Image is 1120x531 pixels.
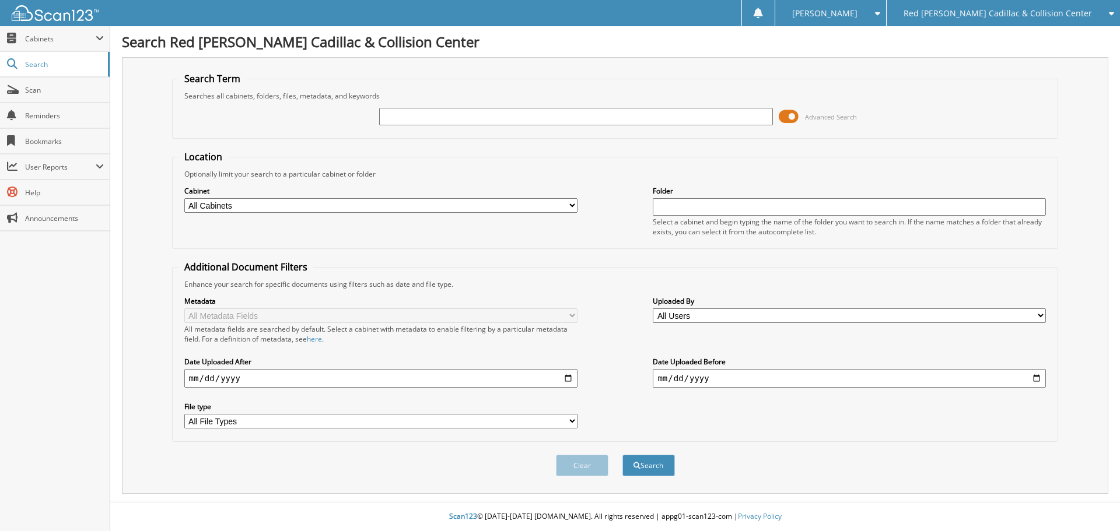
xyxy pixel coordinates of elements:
span: Cabinets [25,34,96,44]
span: [PERSON_NAME] [792,10,857,17]
label: Uploaded By [653,296,1046,306]
button: Clear [556,455,608,476]
span: Scan [25,85,104,95]
a: here [307,334,322,344]
span: Reminders [25,111,104,121]
div: All metadata fields are searched by default. Select a cabinet with metadata to enable filtering b... [184,324,577,344]
input: end [653,369,1046,388]
label: Folder [653,186,1046,196]
legend: Additional Document Filters [178,261,313,273]
img: scan123-logo-white.svg [12,5,99,21]
div: © [DATE]-[DATE] [DOMAIN_NAME]. All rights reserved | appg01-scan123-com | [110,502,1120,531]
span: Search [25,59,102,69]
span: User Reports [25,162,96,172]
legend: Search Term [178,72,246,85]
legend: Location [178,150,228,163]
div: Select a cabinet and begin typing the name of the folder you want to search in. If the name match... [653,217,1046,237]
label: Cabinet [184,186,577,196]
span: Advanced Search [805,112,857,121]
a: Privacy Policy [738,511,782,521]
div: Searches all cabinets, folders, files, metadata, and keywords [178,91,1052,101]
label: Date Uploaded Before [653,357,1046,367]
span: Red [PERSON_NAME] Cadillac & Collision Center [904,10,1092,17]
span: Announcements [25,213,104,223]
label: Date Uploaded After [184,357,577,367]
span: Help [25,188,104,198]
input: start [184,369,577,388]
h1: Search Red [PERSON_NAME] Cadillac & Collision Center [122,32,1108,51]
label: File type [184,402,577,412]
button: Search [622,455,675,476]
label: Metadata [184,296,577,306]
div: Enhance your search for specific documents using filters such as date and file type. [178,279,1052,289]
div: Optionally limit your search to a particular cabinet or folder [178,169,1052,179]
span: Scan123 [449,511,477,521]
span: Bookmarks [25,136,104,146]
